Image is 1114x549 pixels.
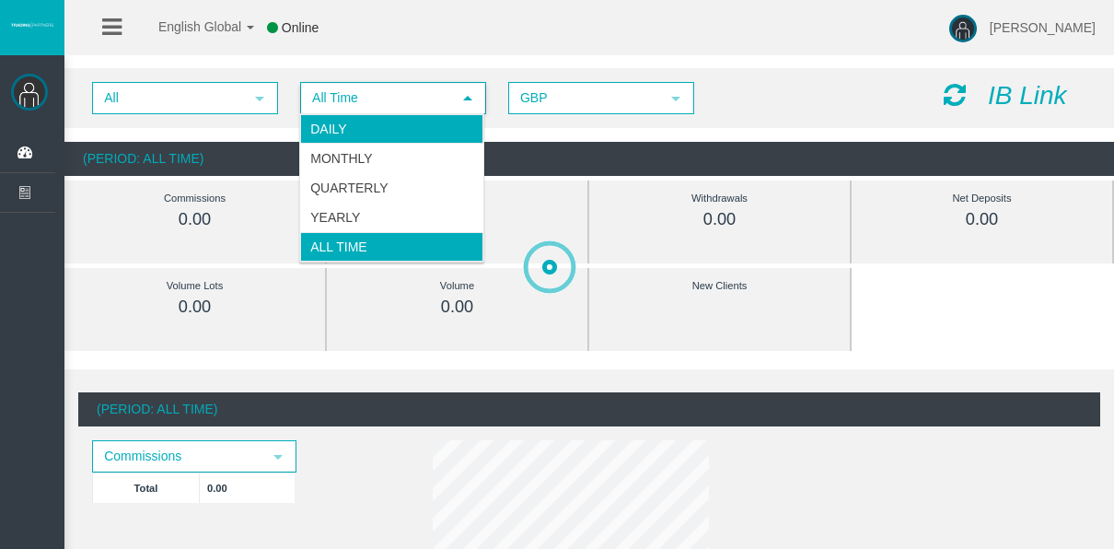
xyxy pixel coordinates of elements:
[300,173,483,203] li: Quarterly
[271,450,285,464] span: select
[368,275,546,297] div: Volume
[368,297,546,318] div: 0.00
[510,84,659,112] span: GBP
[78,392,1100,426] div: (Period: All Time)
[282,20,319,35] span: Online
[668,91,683,106] span: select
[990,20,1096,35] span: [PERSON_NAME]
[631,209,808,230] div: 0.00
[944,82,966,108] i: Reload Dashboard
[106,209,284,230] div: 0.00
[200,473,296,503] td: 0.00
[106,275,284,297] div: Volume Lots
[106,297,284,318] div: 0.00
[134,19,241,34] span: English Global
[302,84,451,112] span: All Time
[300,144,483,173] li: Monthly
[300,232,483,262] li: All Time
[106,188,284,209] div: Commissions
[460,91,475,106] span: select
[64,142,1114,176] div: (Period: All Time)
[9,21,55,29] img: logo.svg
[94,84,243,112] span: All
[893,209,1071,230] div: 0.00
[93,473,200,503] td: Total
[300,114,483,144] li: Daily
[893,188,1071,209] div: Net Deposits
[300,203,483,232] li: Yearly
[949,15,977,42] img: user-image
[94,442,261,471] span: Commissions
[988,81,1067,110] i: IB Link
[252,91,267,106] span: select
[631,188,808,209] div: Withdrawals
